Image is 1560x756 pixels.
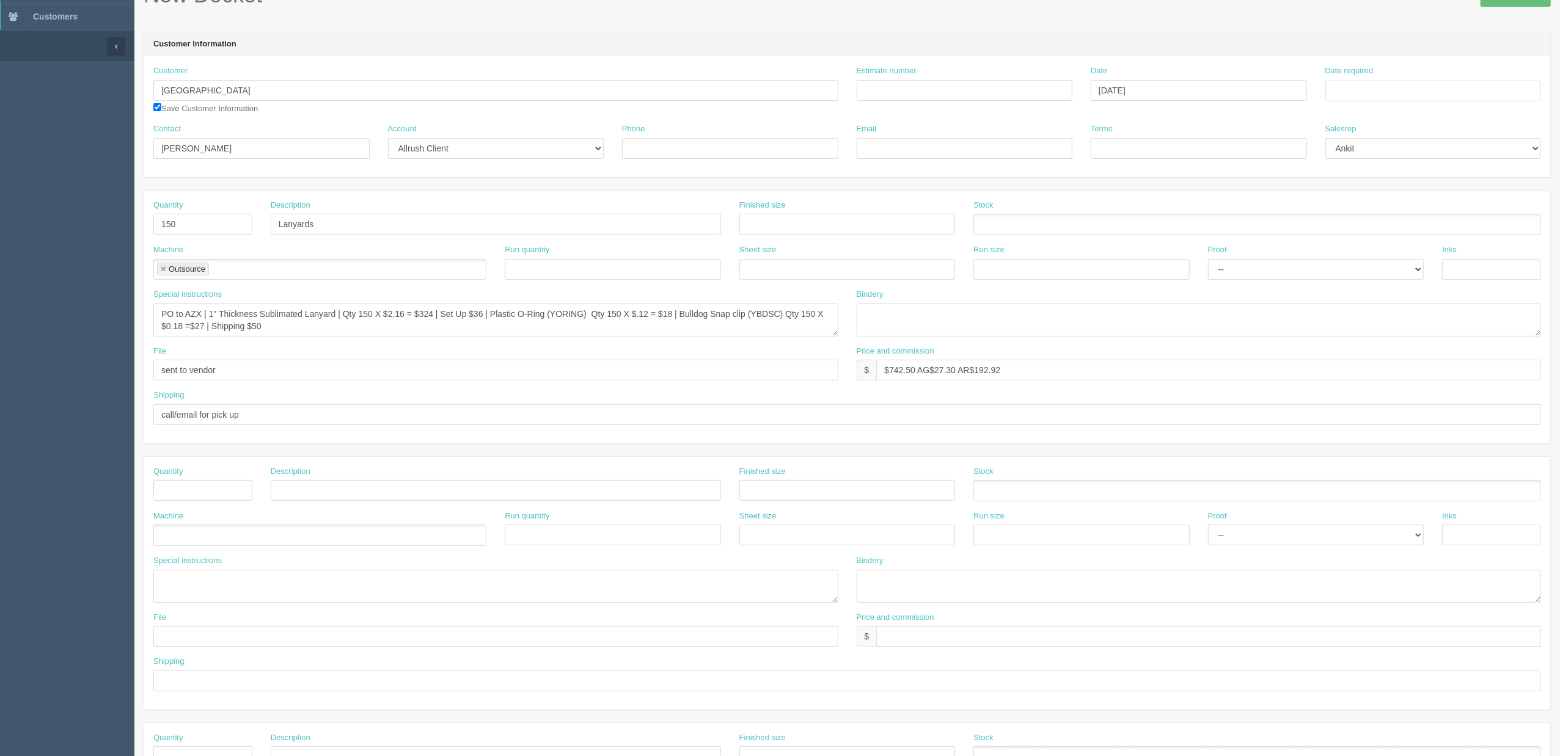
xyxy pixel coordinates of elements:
label: Description [271,466,310,478]
label: Shipping [153,390,185,401]
label: Machine [153,511,183,522]
label: Salesrep [1325,123,1357,135]
label: Description [271,732,310,744]
label: Quantity [153,200,183,211]
label: File [153,346,166,357]
div: $ [857,626,877,647]
label: Special instructions [153,289,222,300]
div: $ [857,360,877,380]
label: Customer [153,65,188,77]
label: Finished size [739,200,786,211]
label: Proof [1208,244,1227,256]
label: Estimate number [857,65,917,77]
label: Inks [1442,511,1457,522]
label: Stock [973,466,994,478]
label: Bindery [857,289,884,300]
label: Quantity [153,466,183,478]
label: Finished size [739,466,786,478]
label: Sheet size [739,511,777,522]
label: Price and commission [857,346,934,357]
label: Run quantity [505,244,549,256]
label: Quantity [153,732,183,744]
label: Date [1091,65,1107,77]
label: Sheet size [739,244,777,256]
div: Outsource [169,265,205,273]
label: Terms [1091,123,1112,135]
label: Shipping [153,656,185,667]
label: Bindery [857,555,884,567]
label: Inks [1442,244,1457,256]
span: Customers [33,12,78,21]
label: Contact [153,123,181,135]
label: Date required [1325,65,1374,77]
label: Special instructions [153,555,222,567]
label: Run size [973,244,1005,256]
label: Phone [622,123,645,135]
label: Finished size [739,732,786,744]
label: Stock [973,200,994,211]
label: Machine [153,244,183,256]
label: Run size [973,511,1005,522]
label: Proof [1208,511,1227,522]
label: Account [388,123,417,135]
label: Run quantity [505,511,549,522]
input: Enter customer name [153,80,838,101]
label: File [153,612,166,623]
label: Email [857,123,877,135]
header: Customer Information [144,32,1550,57]
label: Price and commission [857,612,934,623]
div: Save Customer Information [153,65,838,114]
label: Stock [973,732,994,744]
label: Description [271,200,310,211]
